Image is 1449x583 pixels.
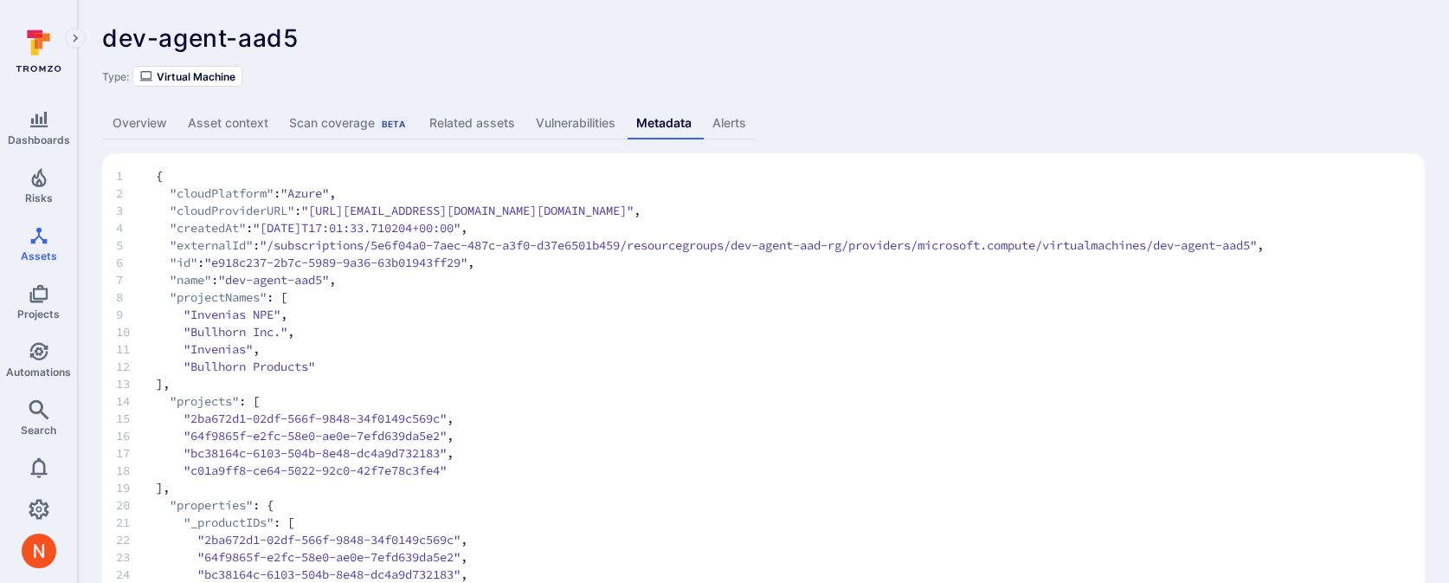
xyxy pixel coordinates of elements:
span: 13 [116,375,156,392]
span: : [ [267,288,287,306]
span: 7 [116,271,156,288]
span: "Bullhorn Inc." [184,323,287,340]
span: "properties" [170,496,253,514]
span: "id" [170,254,197,271]
span: Type: [102,70,129,83]
span: , [253,340,260,358]
span: 3 [116,202,156,219]
span: "dev-agent-aad5" [218,271,329,288]
span: dev-agent-aad5 [102,23,298,53]
span: : [ [239,392,260,410]
a: Metadata [626,107,702,139]
span: 10 [116,323,156,340]
span: "createdAt" [170,219,246,236]
span: : [ [274,514,294,531]
span: "Bullhorn Products" [184,358,315,375]
span: : [197,254,204,271]
span: 21 [116,514,156,531]
a: Vulnerabilities [525,107,626,139]
span: "64f9865f-e2fc-58e0-ae0e-7efd639da5e2" [197,548,460,566]
span: "bc38164c-6103-504b-8e48-dc4a9d732183" [197,566,460,583]
span: "projectNames" [170,288,267,306]
span: , [447,427,454,444]
span: 15 [116,410,156,427]
span: ], [116,479,1411,496]
span: , [634,202,641,219]
img: ACg8ocIprwjrgDQnDsNSk9Ghn5p5-B8DpAKWoJ5Gi9syOE4K59tr4Q=s96-c [22,534,56,568]
span: : [211,271,218,288]
span: 24 [116,566,156,583]
span: , [447,444,454,462]
span: Search [21,424,56,437]
span: ], [116,375,1411,392]
span: 5 [116,236,156,254]
span: "Azure" [280,185,329,202]
span: : [246,219,253,236]
span: 22 [116,531,156,548]
span: 4 [116,219,156,236]
span: 18 [116,462,156,479]
span: { [156,167,163,185]
span: 6 [116,254,156,271]
span: : { [253,496,274,514]
span: Virtual Machine [157,70,235,83]
span: Risks [25,191,53,204]
span: , [280,306,287,323]
span: "cloudPlatform" [170,185,274,202]
span: , [287,323,294,340]
span: 11 [116,340,156,358]
span: : [294,202,301,219]
div: Beta [378,117,409,131]
span: "2ba672d1-02df-566f-9848-34f0149c569c" [184,410,447,427]
div: Asset tabs [102,107,1425,139]
span: Assets [21,249,57,262]
span: 2 [116,185,156,202]
span: "c01a9ff8-ce64-5022-92c0-42f7e78c3fe4" [184,462,447,479]
a: Alerts [702,107,757,139]
span: "Invenias NPE" [184,306,280,323]
span: 23 [116,548,156,566]
span: 1 [116,167,156,185]
i: Expand navigation menu [69,31,81,46]
span: 12 [116,358,156,375]
span: : [253,236,260,254]
a: Asset context [177,107,279,139]
span: "/subscriptions/5e6f04a0-7aec-487c-a3f0-d37e6501b459/resourcegroups/dev-agent-aad-rg/providers/mi... [260,236,1257,254]
span: , [467,254,474,271]
span: 17 [116,444,156,462]
span: 20 [116,496,156,514]
span: , [460,548,467,566]
a: Related assets [419,107,525,139]
span: Dashboards [8,133,70,146]
span: "2ba672d1-02df-566f-9848-34f0149c569c" [197,531,460,548]
span: 9 [116,306,156,323]
span: "[URL][EMAIL_ADDRESS][DOMAIN_NAME][DOMAIN_NAME]" [301,202,634,219]
span: , [1257,236,1264,254]
span: "64f9865f-e2fc-58e0-ae0e-7efd639da5e2" [184,427,447,444]
span: 19 [116,479,156,496]
span: "externalId" [170,236,253,254]
span: "[DATE]T17:01:33.710204+00:00" [253,219,460,236]
span: 8 [116,288,156,306]
span: "name" [170,271,211,288]
span: , [447,410,454,427]
a: Overview [102,107,177,139]
div: Scan coverage [289,114,409,132]
span: "e918c237-2b7c-5989-9a36-63b01943ff29" [204,254,467,271]
span: 16 [116,427,156,444]
span: , [329,185,336,202]
span: , [460,219,467,236]
span: 14 [116,392,156,410]
span: "_productIDs" [184,514,274,531]
span: Projects [17,308,60,321]
button: Expand navigation menu [65,28,86,49]
span: , [329,271,336,288]
span: Automations [6,366,71,379]
span: "cloudProviderURL" [170,202,294,219]
span: , [460,531,467,548]
span: "projects" [170,392,239,410]
div: Neeren Patki [22,534,56,568]
span: "bc38164c-6103-504b-8e48-dc4a9d732183" [184,444,447,462]
span: : [274,185,280,202]
span: "Invenias" [184,340,253,358]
